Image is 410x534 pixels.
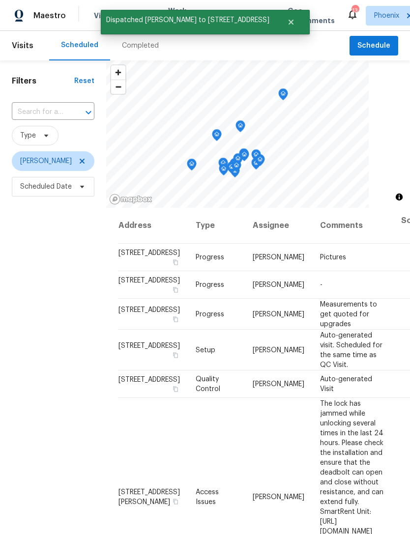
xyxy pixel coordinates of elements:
span: Scheduled Date [20,182,72,192]
button: Zoom out [111,80,125,94]
button: Copy Address [171,350,180,359]
span: Dispatched [PERSON_NAME] to [STREET_ADDRESS] [101,10,275,30]
span: Auto-generated visit. Scheduled for the same time as QC Visit. [320,332,382,368]
button: Schedule [350,36,398,56]
span: [PERSON_NAME] [253,310,304,317]
div: Map marker [187,159,197,174]
canvas: Map [106,60,369,208]
div: Map marker [230,158,239,173]
div: Map marker [233,153,243,169]
span: Toggle attribution [396,192,402,202]
input: Search for an address... [12,105,67,120]
span: Geo Assignments [288,6,335,26]
span: [PERSON_NAME] [20,156,72,166]
span: [STREET_ADDRESS] [118,342,180,349]
div: Map marker [212,129,222,144]
a: Mapbox homepage [109,194,152,205]
span: Visits [94,11,114,21]
div: Map marker [251,158,261,173]
th: Assignee [245,208,312,244]
span: [STREET_ADDRESS] [118,376,180,383]
span: Schedule [357,40,390,52]
span: Auto-generated Visit [320,376,372,393]
span: [PERSON_NAME] [253,254,304,261]
div: 13 [351,6,358,16]
span: [STREET_ADDRESS] [118,277,180,284]
button: Close [275,12,307,32]
th: Address [118,208,188,244]
div: Map marker [227,162,236,177]
div: Map marker [239,148,249,164]
h1: Filters [12,76,74,86]
span: - [320,281,322,288]
span: [PERSON_NAME] [253,381,304,388]
span: Pictures [320,254,346,261]
span: Visits [12,35,33,56]
span: [STREET_ADDRESS][PERSON_NAME] [118,488,180,505]
button: Zoom in [111,65,125,80]
span: Quality Control [196,376,220,393]
div: Map marker [251,149,261,165]
span: Work Orders [168,6,193,26]
div: Map marker [218,158,228,173]
span: [STREET_ADDRESS] [118,306,180,313]
button: Copy Address [171,497,180,506]
span: Setup [196,346,215,353]
span: Access Issues [196,488,219,505]
div: Completed [122,41,159,51]
span: Type [20,131,36,141]
span: [PERSON_NAME] [253,493,304,500]
span: [PERSON_NAME] [253,346,304,353]
div: Map marker [235,120,245,136]
span: Phoenix [374,11,399,21]
div: Map marker [219,164,229,179]
div: Reset [74,76,94,86]
span: [STREET_ADDRESS] [118,250,180,256]
div: Map marker [239,149,249,165]
span: Measurements to get quoted for upgrades [320,301,377,327]
span: [PERSON_NAME] [253,281,304,288]
button: Copy Address [171,385,180,393]
span: Maestro [33,11,66,21]
div: Map marker [255,154,265,169]
th: Comments [312,208,393,244]
div: Scheduled [61,40,98,50]
button: Open [82,106,95,119]
div: Map marker [278,88,288,104]
div: Map marker [232,160,241,175]
button: Toggle attribution [393,191,405,203]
